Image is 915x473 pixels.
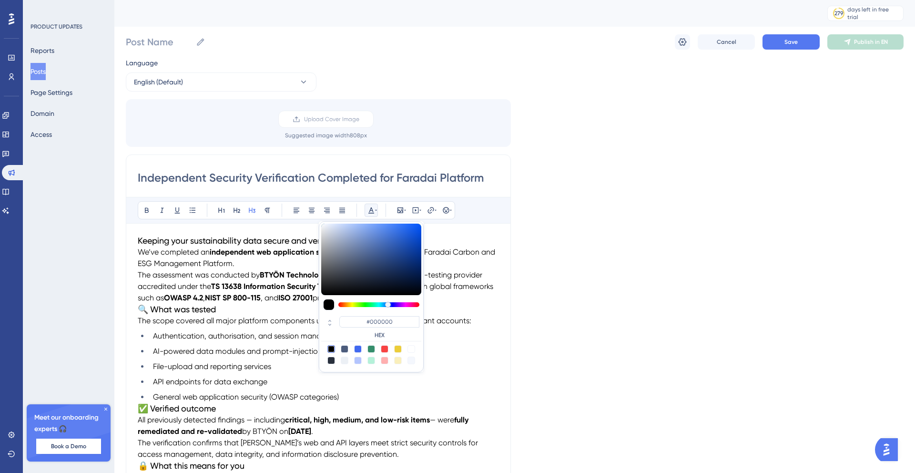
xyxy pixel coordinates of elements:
span: The scope covered all major platform components used by enterprise and consultant accounts: [138,316,471,325]
span: Authentication, authorisation, and session management [153,331,348,340]
div: PRODUCT UPDATES [30,23,82,31]
span: Keeping your sustainability data secure and verified [138,236,337,246]
button: Reports [30,42,54,59]
span: We’ve completed an [138,247,210,257]
span: by BTYÖN on [242,427,288,436]
button: Page Settings [30,84,72,101]
div: Suggested image width 808 px [285,132,367,139]
div: days left in free trial [847,6,900,21]
label: HEX [339,331,419,339]
div: 279 [834,10,844,17]
button: Book a Demo [36,439,101,454]
span: Book a Demo [51,442,86,450]
strong: [DATE] [288,427,311,436]
span: Upload Cover Image [304,115,359,123]
button: Save [762,34,820,50]
strong: independent web application security verification [210,247,386,257]
span: API endpoints for data exchange [153,377,267,386]
button: Cancel [698,34,755,50]
strong: NIST SP 800-115 [205,293,261,302]
span: The verification confirms that [PERSON_NAME]’s web and API layers meet strict security controls f... [138,438,480,459]
button: Access [30,126,52,143]
button: English (Default) [126,72,316,92]
span: General web application security (OWASP categories) [153,392,339,401]
strong: ISO 27001 [278,293,313,302]
strong: BTYÖN Technology A.Ş. [260,270,343,279]
span: . [311,427,313,436]
span: Save [784,38,798,46]
input: Post Title [138,170,499,185]
span: Meet our onboarding experts 🎧 [34,412,103,435]
span: ✅ Verified outcome [138,403,216,413]
span: Cancel [717,38,736,46]
strong: OWASP 4.2 [164,293,203,302]
span: Publish in EN [854,38,888,46]
span: The assessment was conducted by [138,270,260,279]
span: Language [126,57,158,69]
span: , and [261,293,278,302]
span: English (Default) [134,76,183,88]
input: Post Name [126,35,192,49]
strong: TS 13638 Information Security Testing Standard [211,282,378,291]
strong: critical, high, medium, and low-risk items [285,415,430,424]
span: — were [430,415,454,424]
span: 🔒 What this means for you [138,461,244,471]
iframe: UserGuiding AI Assistant Launcher [875,435,904,464]
span: 🔍 What was tested [138,304,216,314]
button: Publish in EN [827,34,904,50]
span: File-upload and reporting services [153,362,271,371]
span: practices. [313,293,347,302]
span: , [203,293,205,302]
button: Posts [30,63,46,80]
span: All previously detected findings — including [138,415,285,424]
span: AI-powered data modules and prompt-injection handling [153,347,354,356]
button: Domain [30,105,54,122]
